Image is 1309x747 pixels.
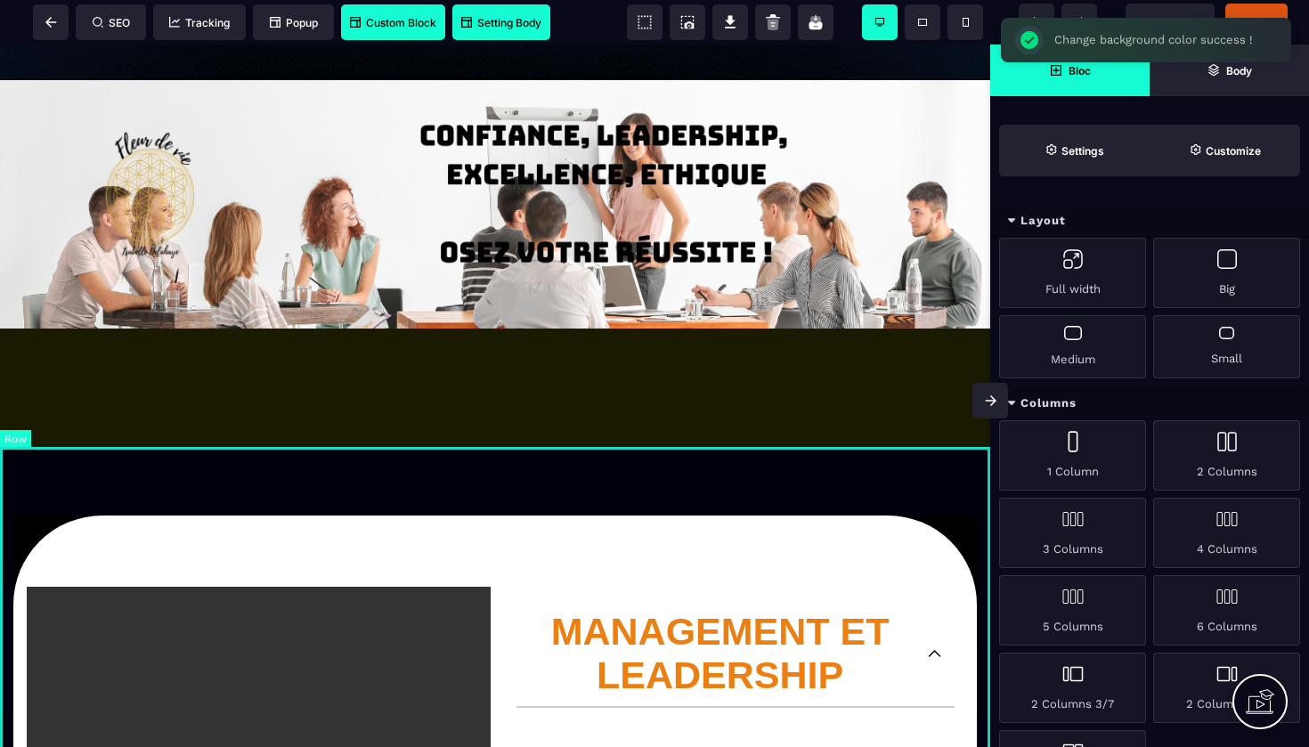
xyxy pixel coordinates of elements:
[1069,64,1091,77] strong: Bloc
[999,125,1150,176] span: Settings
[169,16,230,29] span: Tracking
[1153,315,1300,378] div: Small
[999,653,1146,723] div: 2 Columns 3/7
[627,4,663,40] span: View components
[1153,653,1300,723] div: 2 Columns 7/3
[1226,64,1252,77] strong: Body
[1150,125,1300,176] span: Open Style Manager
[999,498,1146,568] div: 3 Columns
[999,238,1146,308] div: Full width
[999,420,1146,491] div: 1 Column
[1239,15,1274,28] span: Publier
[1137,15,1203,28] span: Previsualiser
[461,16,541,29] span: Setting Body
[670,4,705,40] span: Screenshot
[270,16,318,29] span: Popup
[1153,238,1300,308] div: Big
[999,315,1146,378] div: Medium
[1126,4,1215,39] span: Preview
[530,565,910,653] p: MANAGEMENT ET LEADERSHIP
[990,45,1150,96] span: Open Blocks
[1150,45,1309,96] span: Open Layer Manager
[93,16,130,29] span: SEO
[990,387,1309,420] div: Columns
[999,575,1146,646] div: 5 Columns
[350,16,436,29] span: Custom Block
[1061,144,1104,158] strong: Settings
[1153,420,1300,491] div: 2 Columns
[1206,144,1261,158] strong: Customize
[1153,575,1300,646] div: 6 Columns
[990,205,1309,238] div: Layout
[1153,498,1300,568] div: 4 Columns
